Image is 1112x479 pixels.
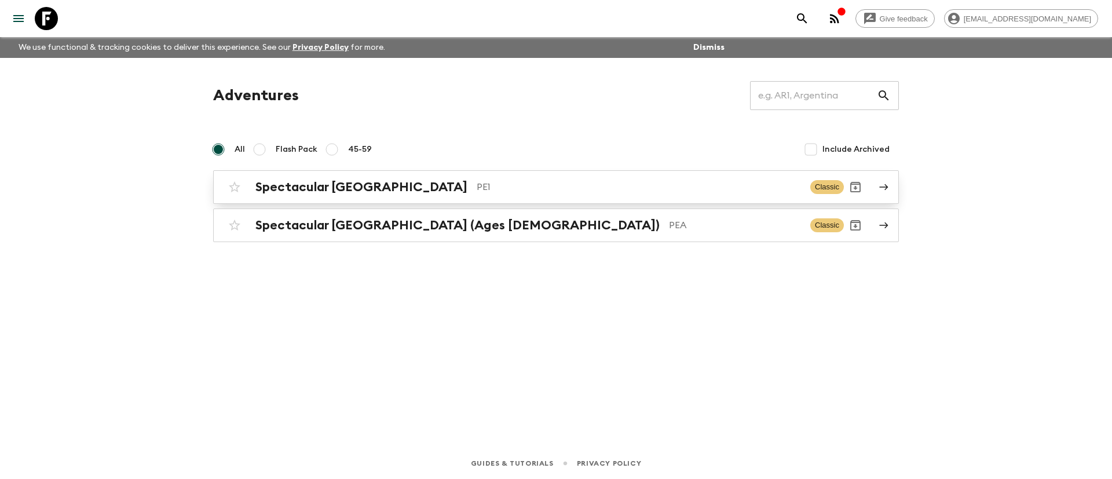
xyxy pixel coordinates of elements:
[471,457,554,470] a: Guides & Tutorials
[348,144,372,155] span: 45-59
[844,175,867,199] button: Archive
[477,180,801,194] p: PE1
[255,180,467,195] h2: Spectacular [GEOGRAPHIC_DATA]
[855,9,935,28] a: Give feedback
[292,43,349,52] a: Privacy Policy
[944,9,1098,28] div: [EMAIL_ADDRESS][DOMAIN_NAME]
[14,37,390,58] p: We use functional & tracking cookies to deliver this experience. See our for more.
[822,144,890,155] span: Include Archived
[791,7,814,30] button: search adventures
[213,84,299,107] h1: Adventures
[669,218,801,232] p: PEA
[957,14,1098,23] span: [EMAIL_ADDRESS][DOMAIN_NAME]
[810,180,844,194] span: Classic
[844,214,867,237] button: Archive
[213,170,899,204] a: Spectacular [GEOGRAPHIC_DATA]PE1ClassicArchive
[750,79,877,112] input: e.g. AR1, Argentina
[255,218,660,233] h2: Spectacular [GEOGRAPHIC_DATA] (Ages [DEMOGRAPHIC_DATA])
[577,457,641,470] a: Privacy Policy
[810,218,844,232] span: Classic
[276,144,317,155] span: Flash Pack
[7,7,30,30] button: menu
[235,144,245,155] span: All
[213,209,899,242] a: Spectacular [GEOGRAPHIC_DATA] (Ages [DEMOGRAPHIC_DATA])PEAClassicArchive
[873,14,934,23] span: Give feedback
[690,39,727,56] button: Dismiss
